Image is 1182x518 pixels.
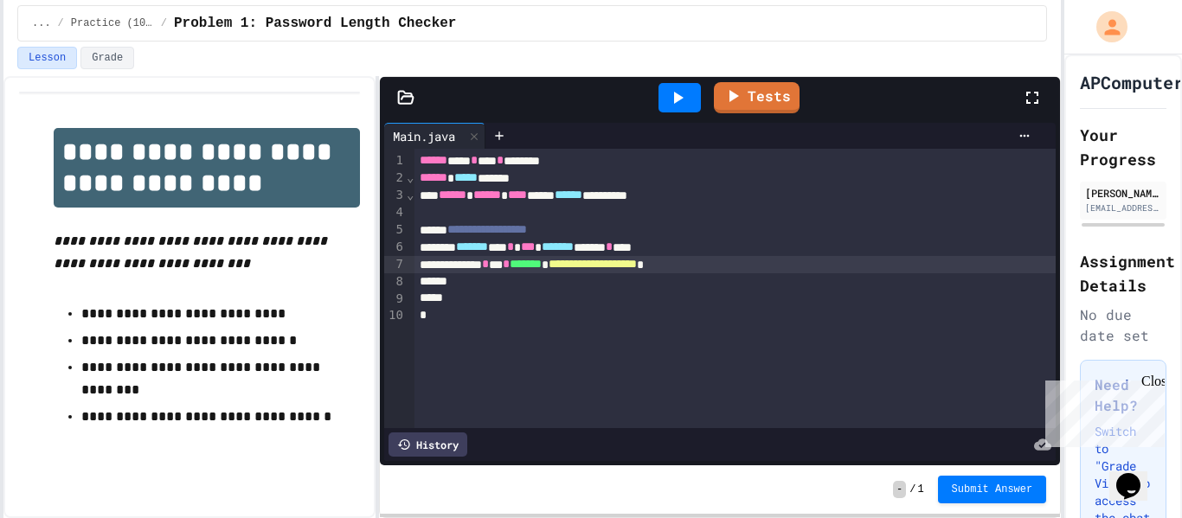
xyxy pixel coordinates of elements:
span: 1 [917,483,923,496]
span: Fold line [406,188,414,201]
button: Grade [80,47,134,69]
span: Fold line [406,170,414,184]
div: 4 [384,204,406,221]
div: [EMAIL_ADDRESS][DOMAIN_NAME] [1085,201,1161,214]
span: Problem 1: Password Length Checker [174,13,456,34]
div: 2 [384,169,406,187]
iframe: chat widget [1038,374,1165,447]
span: / [161,16,167,30]
div: No due date set [1080,304,1166,346]
div: Main.java [384,123,485,149]
div: 8 [384,273,406,291]
span: - [893,481,906,498]
a: Tests [714,82,800,113]
span: Submit Answer [952,483,1033,496]
div: Main.java [384,127,464,145]
h2: Your Progress [1080,123,1166,171]
span: ... [32,16,51,30]
div: 10 [384,307,406,324]
button: Submit Answer [938,476,1047,503]
div: 5 [384,221,406,239]
span: Practice (10 mins) [71,16,154,30]
span: / [58,16,64,30]
div: [PERSON_NAME] [1085,185,1161,201]
div: 7 [384,256,406,273]
div: 1 [384,152,406,169]
span: / [909,483,915,496]
div: My Account [1078,7,1132,47]
div: 9 [384,291,406,308]
iframe: chat widget [1109,449,1165,501]
h2: Assignment Details [1080,249,1166,297]
div: Chat with us now!Close [7,7,119,110]
div: 3 [384,187,406,204]
div: History [389,432,467,457]
div: 6 [384,239,406,256]
button: Lesson [17,47,77,69]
